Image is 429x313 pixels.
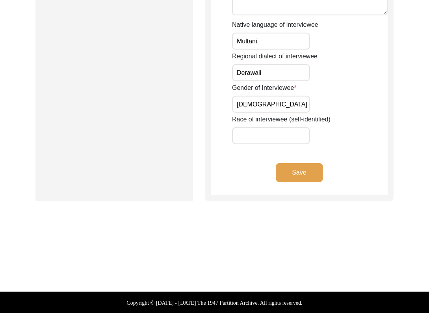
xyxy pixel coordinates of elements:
label: Gender of Interviewee [232,83,297,93]
label: Race of interviewee (self-identified) [232,115,331,124]
button: Save [276,163,323,182]
label: Native language of interviewee [232,20,318,30]
label: Regional dialect of interviewee [232,52,318,61]
label: Copyright © [DATE] - [DATE] The 1947 Partition Archive. All rights reserved. [126,299,302,307]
